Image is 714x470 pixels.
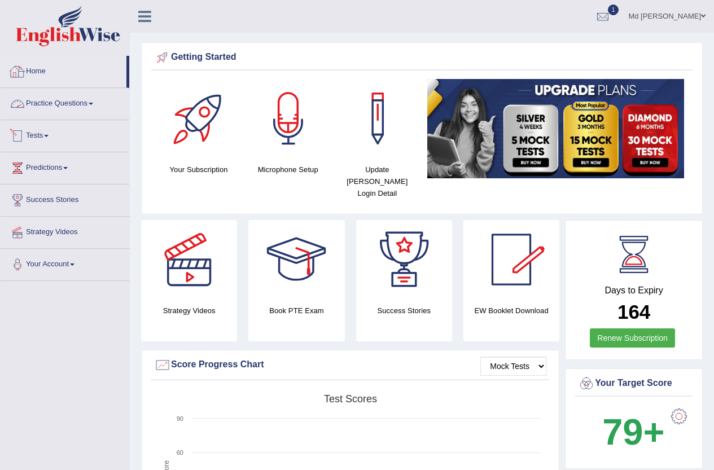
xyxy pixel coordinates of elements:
[1,120,129,148] a: Tests
[1,249,129,277] a: Your Account
[338,164,416,199] h4: Update [PERSON_NAME] Login Detail
[617,301,650,323] b: 164
[608,5,619,15] span: 1
[602,411,664,453] b: 79+
[1,56,126,84] a: Home
[154,49,690,66] div: Getting Started
[141,305,237,317] h4: Strategy Videos
[1,217,129,245] a: Strategy Videos
[590,328,675,348] a: Renew Subscription
[177,415,183,422] text: 90
[154,357,546,374] div: Score Progress Chart
[356,305,452,317] h4: Success Stories
[1,152,129,181] a: Predictions
[177,449,183,456] text: 60
[160,164,238,175] h4: Your Subscription
[324,393,377,405] tspan: Test scores
[1,88,129,116] a: Practice Questions
[427,79,684,178] img: small5.jpg
[463,305,559,317] h4: EW Booklet Download
[1,185,129,213] a: Success Stories
[249,164,327,175] h4: Microphone Setup
[578,285,690,296] h4: Days to Expiry
[248,305,344,317] h4: Book PTE Exam
[578,375,690,392] div: Your Target Score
